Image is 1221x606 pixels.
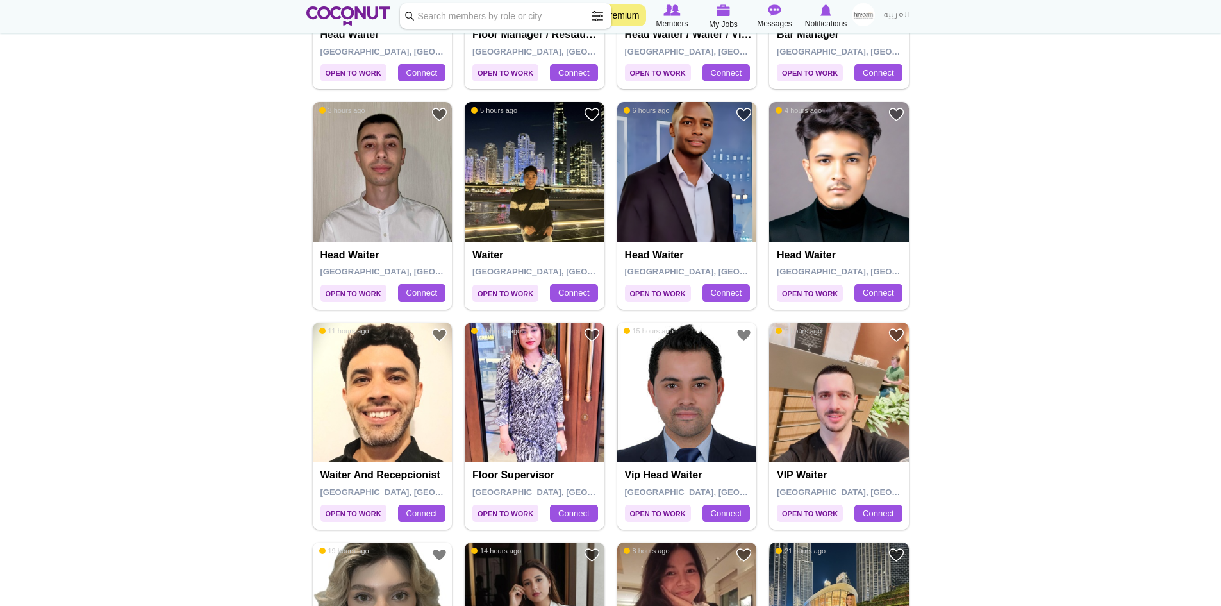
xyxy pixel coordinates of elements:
[777,285,843,302] span: Open to Work
[625,64,691,81] span: Open to Work
[854,64,902,82] a: Connect
[583,4,646,26] a: Go Premium
[320,285,386,302] span: Open to Work
[736,106,752,122] a: Add to Favourites
[625,29,752,40] h4: Head Waiter / Waiter / VIP Waiter / Supervisor
[736,547,752,563] a: Add to Favourites
[584,327,600,343] a: Add to Favourites
[776,546,826,555] span: 21 hours ago
[472,29,600,40] h4: Floor Manager / Restaurant Supervisor
[584,547,600,563] a: Add to Favourites
[431,106,447,122] a: Add to Favourites
[877,3,915,29] a: العربية
[398,505,445,523] a: Connect
[736,327,752,343] a: Add to Favourites
[625,47,808,56] span: [GEOGRAPHIC_DATA], [GEOGRAPHIC_DATA]
[777,487,959,497] span: [GEOGRAPHIC_DATA], [GEOGRAPHIC_DATA]
[625,285,691,302] span: Open to Work
[472,47,655,56] span: [GEOGRAPHIC_DATA], [GEOGRAPHIC_DATA]
[471,546,521,555] span: 14 hours ago
[663,4,680,16] img: Browse Members
[320,47,503,56] span: [GEOGRAPHIC_DATA], [GEOGRAPHIC_DATA]
[647,3,698,30] a: Browse Members Members
[319,326,369,335] span: 11 hours ago
[472,267,655,276] span: [GEOGRAPHIC_DATA], [GEOGRAPHIC_DATA]
[801,3,852,30] a: Notifications Notifications
[400,3,611,29] input: Search members by role or city
[550,64,597,82] a: Connect
[702,505,750,523] a: Connect
[749,3,801,30] a: Messages Messages
[888,327,904,343] a: Add to Favourites
[472,64,538,81] span: Open to Work
[776,326,822,335] span: 5 hours ago
[625,469,752,481] h4: Vip Head Waiter
[398,64,445,82] a: Connect
[624,106,670,115] span: 6 hours ago
[472,285,538,302] span: Open to Work
[306,6,390,26] img: Home
[550,505,597,523] a: Connect
[777,267,959,276] span: [GEOGRAPHIC_DATA], [GEOGRAPHIC_DATA]
[888,547,904,563] a: Add to Favourites
[777,47,959,56] span: [GEOGRAPHIC_DATA], [GEOGRAPHIC_DATA]
[777,29,904,40] h4: Bar Manager
[471,106,517,115] span: 5 hours ago
[625,487,808,497] span: [GEOGRAPHIC_DATA], [GEOGRAPHIC_DATA]
[777,469,904,481] h4: VIP waiter
[472,469,600,481] h4: Floor Supervisor
[320,249,448,261] h4: Head Waiter
[702,64,750,82] a: Connect
[854,284,902,302] a: Connect
[320,267,503,276] span: [GEOGRAPHIC_DATA], [GEOGRAPHIC_DATA]
[777,505,843,522] span: Open to Work
[319,106,365,115] span: 3 hours ago
[768,4,781,16] img: Messages
[702,284,750,302] a: Connect
[472,487,655,497] span: [GEOGRAPHIC_DATA], [GEOGRAPHIC_DATA]
[624,546,670,555] span: 8 hours ago
[320,469,448,481] h4: Waiter and Recepcionist
[472,505,538,522] span: Open to Work
[398,284,445,302] a: Connect
[550,284,597,302] a: Connect
[777,249,904,261] h4: Head Waiter
[805,17,847,30] span: Notifications
[625,267,808,276] span: [GEOGRAPHIC_DATA], [GEOGRAPHIC_DATA]
[625,505,691,522] span: Open to Work
[709,18,738,31] span: My Jobs
[776,106,822,115] span: 4 hours ago
[717,4,731,16] img: My Jobs
[698,3,749,31] a: My Jobs My Jobs
[319,546,369,555] span: 19 hours ago
[777,64,843,81] span: Open to Work
[584,106,600,122] a: Add to Favourites
[320,505,386,522] span: Open to Work
[624,326,674,335] span: 15 hours ago
[888,106,904,122] a: Add to Favourites
[625,249,752,261] h4: Head Waiter
[471,326,521,335] span: 14 hours ago
[431,547,447,563] a: Add to Favourites
[320,64,386,81] span: Open to Work
[431,327,447,343] a: Add to Favourites
[757,17,792,30] span: Messages
[854,505,902,523] a: Connect
[320,29,448,40] h4: Head Waiter
[472,249,600,261] h4: Waiter
[820,4,831,16] img: Notifications
[320,487,503,497] span: [GEOGRAPHIC_DATA], [GEOGRAPHIC_DATA]
[656,17,688,30] span: Members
